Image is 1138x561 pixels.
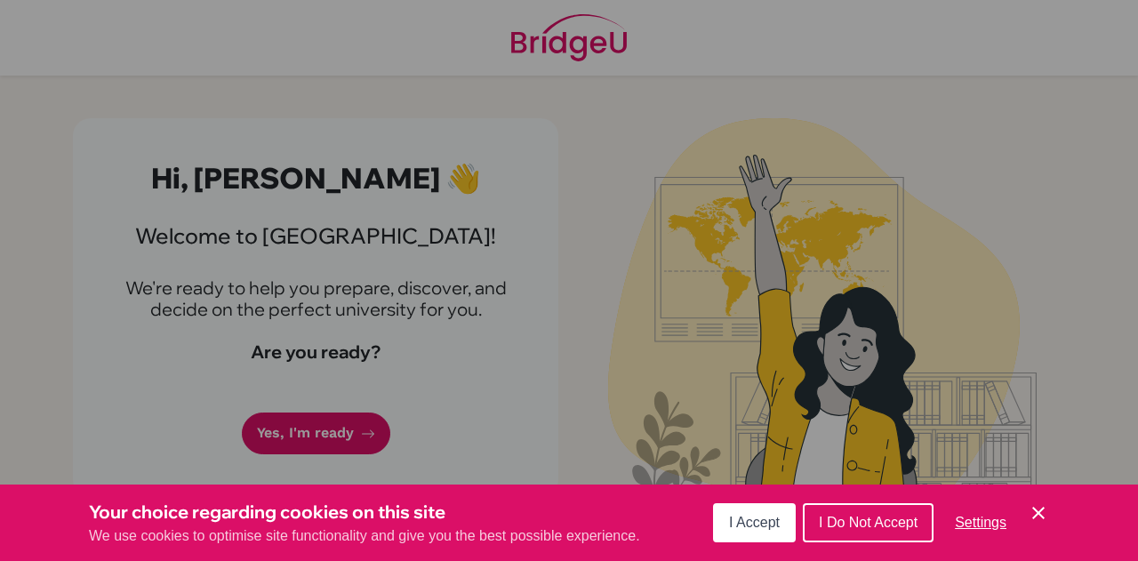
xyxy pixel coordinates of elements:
button: I Do Not Accept [803,503,934,542]
button: Save and close [1028,502,1049,524]
button: I Accept [713,503,796,542]
span: I Do Not Accept [819,515,918,530]
h3: Your choice regarding cookies on this site [89,499,640,525]
span: I Accept [729,515,780,530]
p: We use cookies to optimise site functionality and give you the best possible experience. [89,525,640,547]
button: Settings [941,505,1021,541]
span: Settings [955,515,1006,530]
